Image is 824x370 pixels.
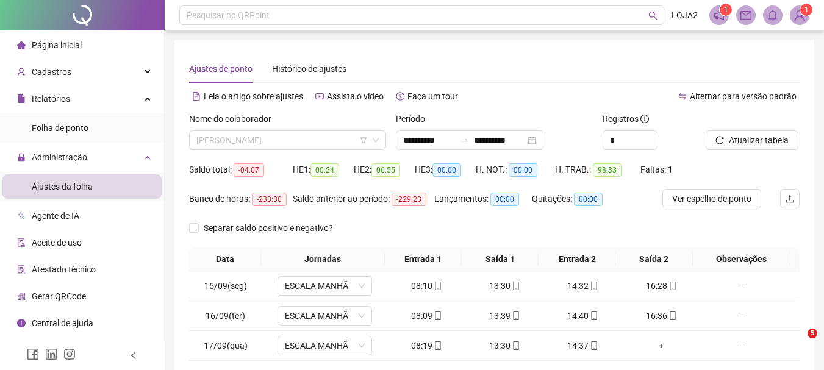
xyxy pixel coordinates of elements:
[17,153,26,162] span: lock
[358,312,365,319] span: down
[393,309,461,322] div: 08:09
[192,92,201,101] span: file-text
[705,339,777,352] div: -
[396,92,404,101] span: history
[511,311,520,320] span: mobile
[432,341,442,350] span: mobile
[285,307,365,325] span: ESCALA MANHÃ
[17,68,26,76] span: user-add
[511,282,520,290] span: mobile
[327,91,384,101] span: Assista o vídeo
[705,309,777,322] div: -
[627,309,695,322] div: 16:36
[32,123,88,133] span: Folha de ponto
[32,291,86,301] span: Gerar QRCode
[767,10,778,21] span: bell
[204,341,248,350] span: 17/09(qua)
[790,6,809,24] img: 47886
[785,194,795,204] span: upload
[678,92,687,101] span: swap
[648,11,657,20] span: search
[729,133,789,147] span: Atualizar tabela
[715,136,724,144] span: reload
[808,329,817,338] span: 5
[693,247,790,271] th: Observações
[740,10,751,21] span: mail
[459,135,469,145] span: swap-right
[206,311,245,321] span: 16/09(ter)
[17,41,26,49] span: home
[32,318,93,328] span: Central de ajuda
[555,163,640,177] div: H. TRAB.:
[17,265,26,274] span: solution
[358,342,365,349] span: down
[549,309,617,322] div: 14:40
[315,92,324,101] span: youtube
[589,341,598,350] span: mobile
[189,62,253,76] div: Ajustes de ponto
[32,152,87,162] span: Administração
[462,247,539,271] th: Saída 1
[667,311,677,320] span: mobile
[511,341,520,350] span: mobile
[509,163,537,177] span: 00:00
[32,211,79,221] span: Agente de IA
[800,4,812,16] sup: Atualize o seu contato no menu Meus Dados
[539,247,615,271] th: Entrada 2
[490,193,519,206] span: 00:00
[17,238,26,247] span: audit
[459,135,469,145] span: to
[593,163,622,177] span: 98:33
[720,4,732,16] sup: 1
[532,192,617,206] div: Quitações:
[672,9,698,22] span: LOJA2
[471,339,539,352] div: 13:30
[17,319,26,327] span: info-circle
[705,279,777,293] div: -
[640,115,649,123] span: info-circle
[32,182,93,191] span: Ajustes da folha
[17,94,26,103] span: file
[476,163,555,177] div: H. NOT.:
[549,279,617,293] div: 14:32
[392,193,426,206] span: -229:23
[549,339,617,352] div: 14:37
[32,265,96,274] span: Atestado técnico
[627,279,695,293] div: 16:28
[714,10,725,21] span: notification
[45,348,57,360] span: linkedin
[63,348,76,360] span: instagram
[615,247,692,271] th: Saída 2
[129,351,138,360] span: left
[706,130,798,150] button: Atualizar tabela
[432,163,461,177] span: 00:00
[32,40,82,50] span: Página inicial
[432,282,442,290] span: mobile
[27,348,39,360] span: facebook
[698,252,786,266] span: Observações
[32,238,82,247] span: Aceite de uso
[724,5,728,14] span: 1
[627,339,695,352] div: +
[432,311,442,320] span: mobile
[574,193,603,206] span: 00:00
[667,282,677,290] span: mobile
[272,62,346,76] div: Histórico de ajustes
[415,163,476,177] div: HE 3:
[690,91,797,101] span: Alternar para versão padrão
[32,67,71,77] span: Cadastros
[393,339,461,352] div: 08:19
[196,131,379,149] span: THIAGO LUCIANO DE OLIVEIRA
[434,192,532,206] div: Lançamentos:
[662,189,761,208] button: Ver espelho de ponto
[17,292,26,301] span: qrcode
[396,112,433,126] label: Período
[589,311,598,320] span: mobile
[204,91,303,101] span: Leia o artigo sobre ajustes
[189,112,279,126] label: Nome do colaborador
[603,112,649,126] span: Registros
[804,5,809,14] span: 1
[589,282,598,290] span: mobile
[640,165,673,174] span: Faltas: 1
[783,329,812,358] iframe: Intercom live chat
